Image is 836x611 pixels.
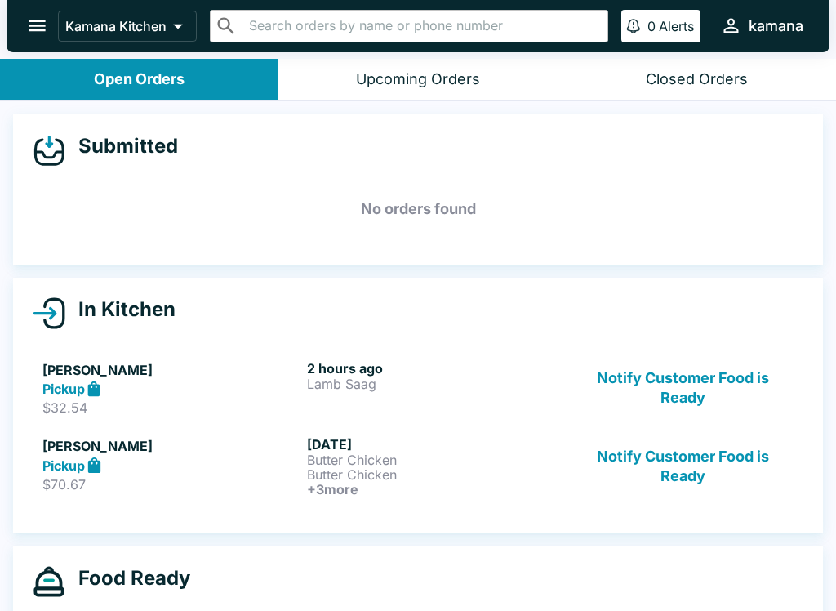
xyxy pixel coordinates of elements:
[16,5,58,47] button: open drawer
[42,476,300,493] p: $70.67
[94,70,185,89] div: Open Orders
[307,453,565,467] p: Butter Chicken
[33,350,803,426] a: [PERSON_NAME]Pickup$32.542 hours agoLamb SaagNotify Customer Food is Ready
[42,436,300,456] h5: [PERSON_NAME]
[33,426,803,506] a: [PERSON_NAME]Pickup$70.67[DATE]Butter ChickenButter Chicken+3moreNotify Customer Food is Ready
[659,18,694,34] p: Alerts
[307,360,565,377] h6: 2 hours ago
[42,399,300,416] p: $32.54
[33,180,803,239] h5: No orders found
[58,11,197,42] button: Kamana Kitchen
[356,70,480,89] div: Upcoming Orders
[244,15,601,38] input: Search orders by name or phone number
[42,381,85,397] strong: Pickup
[65,297,176,322] h4: In Kitchen
[647,18,656,34] p: 0
[307,482,565,497] h6: + 3 more
[572,360,794,417] button: Notify Customer Food is Ready
[65,566,190,591] h4: Food Ready
[307,377,565,391] p: Lamb Saag
[749,16,803,36] div: kamana
[65,18,167,34] p: Kamana Kitchen
[572,436,794,497] button: Notify Customer Food is Ready
[42,457,85,474] strong: Pickup
[714,8,810,43] button: kamana
[646,70,748,89] div: Closed Orders
[307,436,565,453] h6: [DATE]
[42,360,300,380] h5: [PERSON_NAME]
[307,467,565,482] p: Butter Chicken
[65,134,178,158] h4: Submitted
